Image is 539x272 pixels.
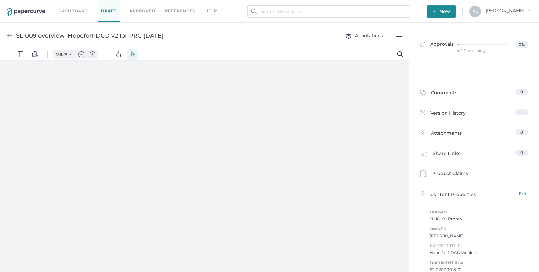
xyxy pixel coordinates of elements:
a: Comments0 [420,89,528,99]
div: Share Links [420,150,460,162]
span: Edit [519,190,528,197]
img: default-minus.svg [78,3,84,9]
img: back-arrow-grey.72011ae3.svg [7,33,13,39]
button: Annotations [339,30,390,42]
img: attachments-icon.0dd0e375.svg [420,130,426,138]
a: Share Links0 [420,150,528,162]
button: Search [395,1,405,11]
div: Content Properties [420,190,528,198]
a: Attachments0 [420,129,528,140]
div: Comments [420,89,457,99]
span: [PERSON_NAME] [486,8,532,14]
img: claims-icon.71597b81.svg [420,170,427,178]
span: 0% [515,41,528,48]
button: Pan [113,1,123,11]
a: Approvals0% [416,34,532,60]
span: % [64,3,67,8]
button: Zoom Controls [65,1,76,10]
img: default-pan.svg [115,3,121,9]
span: Annotations [345,33,383,39]
img: default-select.svg [130,3,135,9]
span: Owner [430,225,528,233]
div: Attachments [420,129,462,140]
div: help [205,7,217,15]
button: Panel [15,1,26,11]
span: 0 [520,150,523,155]
a: Dashboard [58,7,88,15]
img: default-magnifying-glass.svg [397,3,403,9]
span: New [433,5,450,18]
span: Project Title [430,242,528,250]
img: search.bf03fe8b.svg [251,9,257,14]
span: 1 [521,110,522,115]
img: versions-icon.ee5af6b0.svg [420,110,425,116]
img: share-link-icon.af96a55c.svg [420,150,428,160]
span: 0 [520,89,523,94]
span: [PERSON_NAME] [430,233,528,239]
img: annotation-layers.cc6d0e6b.svg [345,33,352,39]
div: Version History [420,109,466,118]
div: SL1009 overview_HopeforPDCD v2 for PRC [DATE] [16,30,163,42]
input: Set zoom [54,3,64,9]
img: content-properties-icon.34d20aed.svg [420,191,425,196]
button: Zoom out [76,1,87,10]
a: Version History1 [420,109,528,118]
span: Approvals [420,41,454,48]
i: arrow_right [528,8,532,13]
span: Hope for PDCD Webinar [430,250,528,256]
img: plus-white.e19ec114.svg [433,9,436,13]
a: Approved [129,7,155,15]
img: papercurve-logo-colour.7244d18c.svg [7,8,45,16]
a: Product Claims [420,170,528,180]
button: Select [127,1,138,11]
button: View Controls [30,1,40,11]
a: Content PropertiesEdit [420,190,528,198]
span: A L [473,9,478,14]
img: chevron.svg [69,5,72,7]
img: default-leftsidepanel.svg [18,3,23,9]
span: Library [430,209,528,216]
div: Product Claims [420,170,468,180]
button: Zoom in [87,1,98,10]
input: Search Workspace [247,5,410,18]
img: approved-grey.341b8de9.svg [420,42,425,47]
img: default-viewcontrols.svg [32,3,38,9]
span: 0 [520,130,523,135]
span: Document ID # [430,259,528,266]
div: ●●● [396,32,402,41]
a: References [165,7,195,15]
img: default-plus.svg [90,3,95,9]
span: SL-1009 - Promo [430,216,528,222]
img: comment-icon.4fbda5a2.svg [420,90,426,97]
button: New [427,5,456,18]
